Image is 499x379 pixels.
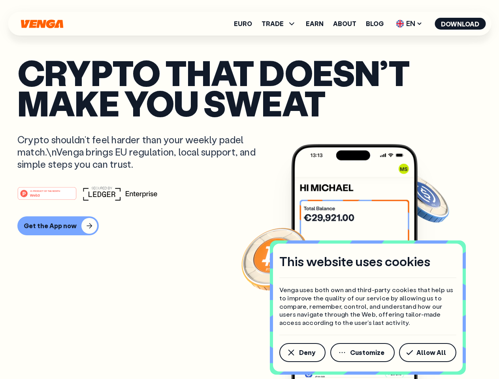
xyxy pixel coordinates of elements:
span: Customize [350,349,384,356]
span: Deny [299,349,315,356]
h4: This website uses cookies [279,253,430,270]
a: Blog [366,21,384,27]
a: Get the App now [17,216,482,235]
button: Download [435,18,486,30]
a: Earn [306,21,324,27]
p: Crypto shouldn’t feel harder than your weekly padel match.\nVenga brings EU regulation, local sup... [17,133,267,171]
button: Deny [279,343,326,362]
img: USDC coin [394,170,451,227]
div: Get the App now [24,222,77,230]
tspan: #1 PRODUCT OF THE MONTH [30,189,60,192]
span: Allow All [416,349,446,356]
span: TRADE [262,19,296,28]
img: Bitcoin [240,223,311,294]
svg: Home [20,19,64,28]
span: EN [393,17,425,30]
button: Customize [330,343,395,362]
img: flag-uk [396,20,404,28]
a: Euro [234,21,252,27]
a: About [333,21,356,27]
button: Get the App now [17,216,99,235]
button: Allow All [399,343,456,362]
p: Crypto that doesn’t make you sweat [17,57,482,118]
p: Venga uses both own and third-party cookies that help us to improve the quality of our service by... [279,286,456,327]
span: TRADE [262,21,284,27]
a: #1 PRODUCT OF THE MONTHWeb3 [17,191,77,202]
tspan: Web3 [30,193,40,197]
